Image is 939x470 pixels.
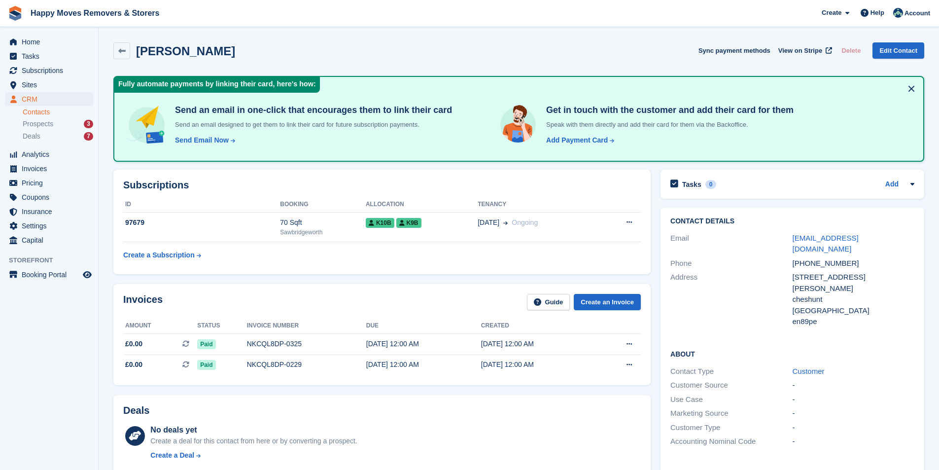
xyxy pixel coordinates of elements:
[123,197,280,213] th: ID
[22,49,81,63] span: Tasks
[280,217,366,228] div: 70 Sqft
[123,180,641,191] h2: Subscriptions
[705,180,717,189] div: 0
[5,268,93,282] a: menu
[481,318,596,334] th: Created
[822,8,841,18] span: Create
[670,233,792,255] div: Email
[885,179,899,190] a: Add
[22,233,81,247] span: Capital
[23,119,93,129] a: Prospects 3
[5,176,93,190] a: menu
[123,294,163,310] h2: Invoices
[5,147,93,161] a: menu
[126,105,167,145] img: send-email-b5881ef4c8f827a638e46e229e590028c7e36e3a6c99d2365469aff88783de13.svg
[774,42,834,59] a: View on Stripe
[778,46,822,56] span: View on Stripe
[114,77,320,93] div: Fully automate payments by linking their card, here's how:
[793,234,859,253] a: [EMAIL_ADDRESS][DOMAIN_NAME]
[27,5,163,21] a: Happy Moves Removers & Storers
[5,190,93,204] a: menu
[22,78,81,92] span: Sites
[793,394,914,405] div: -
[481,339,596,349] div: [DATE] 12:00 AM
[698,42,770,59] button: Sync payment methods
[793,294,914,305] div: cheshunt
[5,162,93,176] a: menu
[22,190,81,204] span: Coupons
[197,360,215,370] span: Paid
[893,8,903,18] img: Admin
[22,205,81,218] span: Insurance
[670,436,792,447] div: Accounting Nominal Code
[5,78,93,92] a: menu
[175,135,229,145] div: Send Email Now
[123,246,201,264] a: Create a Subscription
[5,49,93,63] a: menu
[22,176,81,190] span: Pricing
[481,360,596,370] div: [DATE] 12:00 AM
[123,250,195,260] div: Create a Subscription
[22,92,81,106] span: CRM
[366,318,481,334] th: Due
[22,64,81,77] span: Subscriptions
[5,219,93,233] a: menu
[793,436,914,447] div: -
[123,217,280,228] div: 97679
[150,424,357,436] div: No deals yet
[837,42,865,59] button: Delete
[793,380,914,391] div: -
[366,218,394,228] span: K10B
[150,436,357,446] div: Create a deal for this contact from here or by converting a prospect.
[22,219,81,233] span: Settings
[81,269,93,281] a: Preview store
[84,132,93,141] div: 7
[546,135,608,145] div: Add Payment Card
[23,108,93,117] a: Contacts
[542,135,615,145] a: Add Payment Card
[870,8,884,18] span: Help
[5,233,93,247] a: menu
[22,162,81,176] span: Invoices
[904,8,930,18] span: Account
[670,366,792,377] div: Contact Type
[670,272,792,327] div: Address
[125,360,142,370] span: £0.00
[171,120,452,130] p: Send an email designed to get them to link their card for future subscription payments.
[793,258,914,269] div: [PHONE_NUMBER]
[670,349,914,359] h2: About
[670,217,914,225] h2: Contact Details
[5,92,93,106] a: menu
[280,228,366,237] div: Sawbridgeworth
[682,180,701,189] h2: Tasks
[8,6,23,21] img: stora-icon-8386f47178a22dfd0bd8f6a31ec36ba5ce8667c1dd55bd0f319d3a0aa187defe.svg
[478,217,499,228] span: [DATE]
[9,255,98,265] span: Storefront
[574,294,641,310] a: Create an Invoice
[84,120,93,128] div: 3
[280,197,366,213] th: Booking
[23,119,53,129] span: Prospects
[670,258,792,269] div: Phone
[197,339,215,349] span: Paid
[366,339,481,349] div: [DATE] 12:00 AM
[670,422,792,434] div: Customer Type
[247,318,366,334] th: Invoice number
[22,268,81,282] span: Booking Portal
[793,367,825,375] a: Customer
[150,450,194,461] div: Create a Deal
[366,197,478,213] th: Allocation
[396,218,421,228] span: K9B
[527,294,570,310] a: Guide
[247,339,366,349] div: NKCQL8DP-0325
[793,305,914,317] div: [GEOGRAPHIC_DATA]
[478,197,599,213] th: Tenancy
[23,132,40,141] span: Deals
[171,105,452,116] h4: Send an email in one-click that encourages them to link their card
[498,105,538,145] img: get-in-touch-e3e95b6451f4e49772a6039d3abdde126589d6f45a760754adfa51be33bf0f70.svg
[5,205,93,218] a: menu
[542,120,794,130] p: Speak with them directly and add their card for them via the Backoffice.
[22,35,81,49] span: Home
[670,394,792,405] div: Use Case
[150,450,357,461] a: Create a Deal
